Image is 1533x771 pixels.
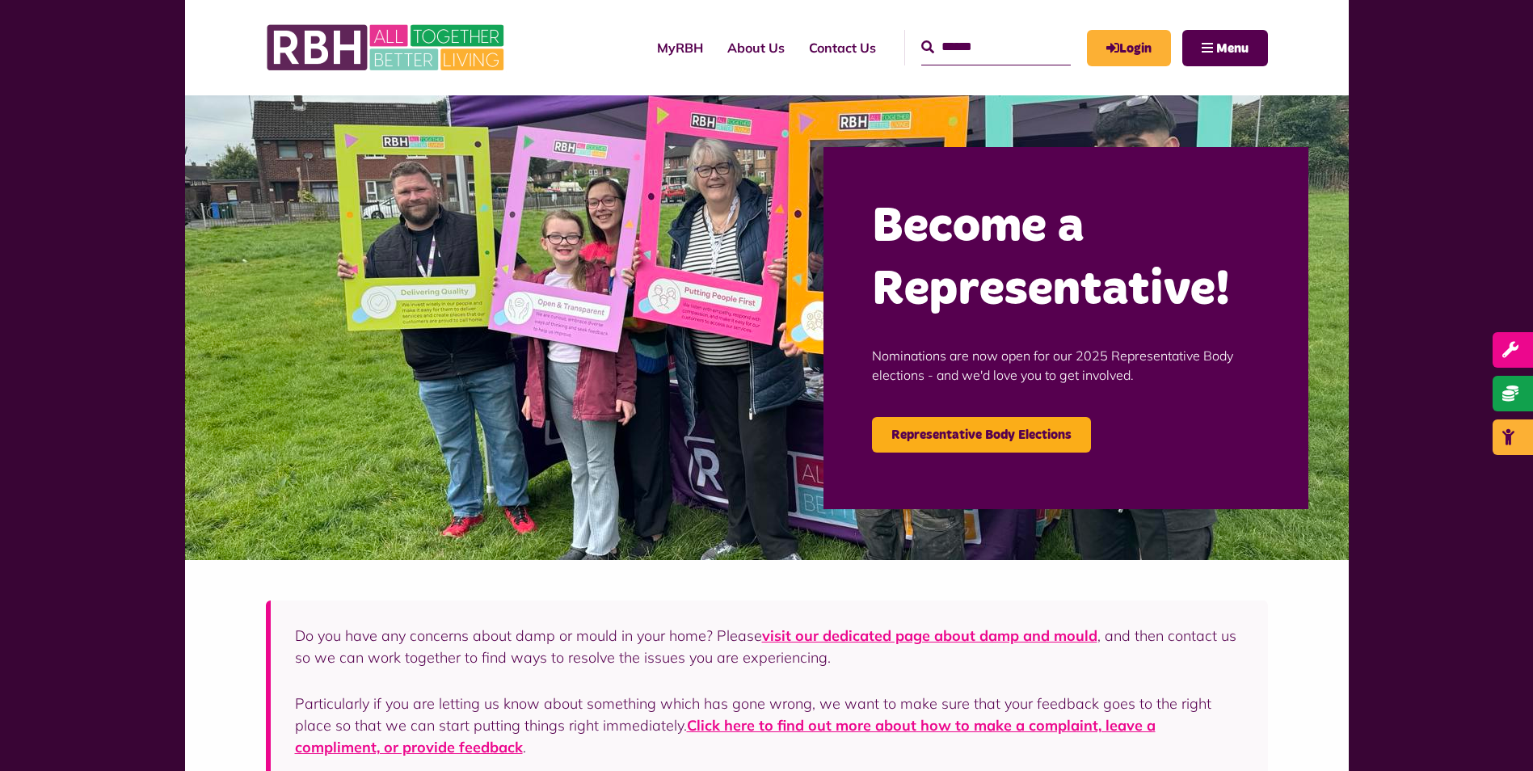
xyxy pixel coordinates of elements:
a: Contact Us [797,26,888,70]
a: Representative Body Elections [872,417,1091,453]
img: Image (22) [185,95,1349,560]
p: Nominations are now open for our 2025 Representative Body elections - and we'd love you to get in... [872,322,1260,409]
a: MyRBH [645,26,715,70]
a: visit our dedicated page about damp and mould [762,626,1097,645]
p: Particularly if you are letting us know about something which has gone wrong, we want to make sur... [295,693,1244,758]
a: About Us [715,26,797,70]
a: Click here to find out more about how to make a complaint, leave a compliment, or provide feedback [295,716,1156,756]
img: RBH [266,16,508,79]
a: MyRBH [1087,30,1171,66]
h2: Become a Representative! [872,196,1260,322]
button: Navigation [1182,30,1268,66]
span: Menu [1216,42,1249,55]
p: Do you have any concerns about damp or mould in your home? Please , and then contact us so we can... [295,625,1244,668]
